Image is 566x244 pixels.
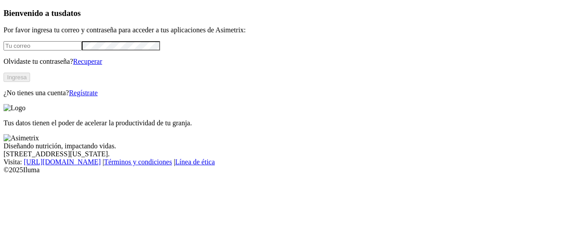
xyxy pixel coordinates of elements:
[4,158,562,166] div: Visita : | |
[104,158,172,166] a: Términos y condiciones
[4,119,562,127] p: Tus datos tienen el poder de acelerar la productividad de tu granja.
[4,73,30,82] button: Ingresa
[4,8,562,18] h3: Bienvenido a tus
[73,58,102,65] a: Recuperar
[4,89,562,97] p: ¿No tienes una cuenta?
[4,41,82,50] input: Tu correo
[4,134,39,142] img: Asimetrix
[175,158,215,166] a: Línea de ética
[4,142,562,150] div: Diseñando nutrición, impactando vidas.
[4,150,562,158] div: [STREET_ADDRESS][US_STATE].
[4,26,562,34] p: Por favor ingresa tu correo y contraseña para acceder a tus aplicaciones de Asimetrix:
[4,166,562,174] div: © 2025 Iluma
[62,8,81,18] span: datos
[69,89,98,97] a: Regístrate
[24,158,101,166] a: [URL][DOMAIN_NAME]
[4,104,26,112] img: Logo
[4,58,562,66] p: Olvidaste tu contraseña?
